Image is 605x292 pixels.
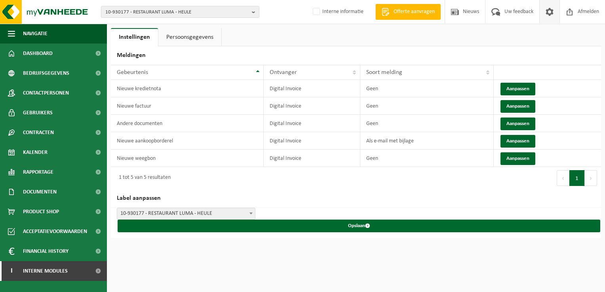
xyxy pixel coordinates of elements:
[557,170,569,186] button: Previous
[23,162,53,182] span: Rapportage
[366,69,402,76] span: Soort melding
[115,171,171,185] div: 1 tot 5 van 5 resultaten
[360,115,494,132] td: Geen
[585,170,597,186] button: Next
[264,150,360,167] td: Digital Invoice
[158,28,221,46] a: Persoonsgegevens
[111,46,601,65] h2: Meldingen
[117,208,255,219] span: 10-930177 - RESTAURANT LUMA - HEULE
[23,142,48,162] span: Kalender
[375,4,441,20] a: Offerte aanvragen
[569,170,585,186] button: 1
[117,69,148,76] span: Gebeurtenis
[360,132,494,150] td: Als e-mail met bijlage
[8,261,15,281] span: I
[23,24,48,44] span: Navigatie
[500,135,535,148] button: Aanpassen
[23,123,54,142] span: Contracten
[111,189,601,208] h2: Label aanpassen
[264,80,360,97] td: Digital Invoice
[311,6,363,18] label: Interne informatie
[264,132,360,150] td: Digital Invoice
[23,202,59,222] span: Product Shop
[500,83,535,95] button: Aanpassen
[23,63,69,83] span: Bedrijfsgegevens
[101,6,259,18] button: 10-930177 - RESTAURANT LUMA - HEULE
[270,69,297,76] span: Ontvanger
[118,220,600,232] button: Opslaan
[23,103,53,123] span: Gebruikers
[264,97,360,115] td: Digital Invoice
[111,97,264,115] td: Nieuwe factuur
[23,83,69,103] span: Contactpersonen
[360,150,494,167] td: Geen
[111,28,158,46] a: Instellingen
[111,150,264,167] td: Nieuwe weegbon
[500,100,535,113] button: Aanpassen
[23,222,87,241] span: Acceptatievoorwaarden
[500,152,535,165] button: Aanpassen
[23,182,57,202] span: Documenten
[111,115,264,132] td: Andere documenten
[23,261,68,281] span: Interne modules
[360,97,494,115] td: Geen
[23,241,68,261] span: Financial History
[117,208,255,220] span: 10-930177 - RESTAURANT LUMA - HEULE
[392,8,437,16] span: Offerte aanvragen
[360,80,494,97] td: Geen
[111,80,264,97] td: Nieuwe kredietnota
[23,44,53,63] span: Dashboard
[500,118,535,130] button: Aanpassen
[105,6,249,18] span: 10-930177 - RESTAURANT LUMA - HEULE
[111,132,264,150] td: Nieuwe aankoopborderel
[264,115,360,132] td: Digital Invoice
